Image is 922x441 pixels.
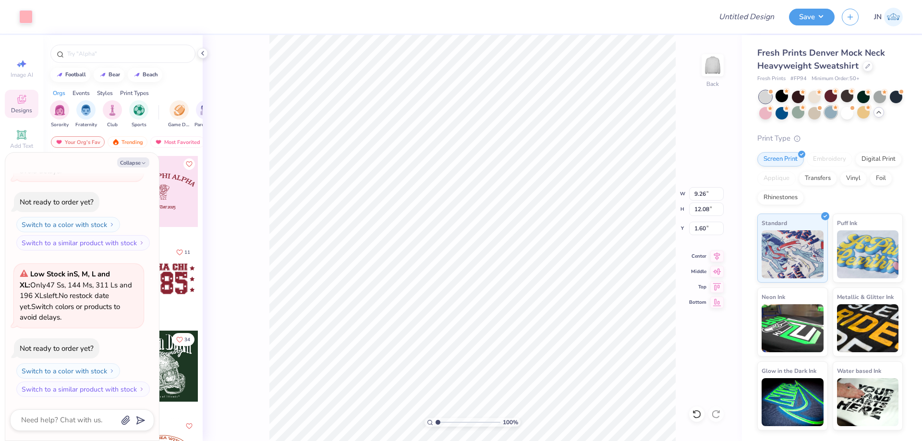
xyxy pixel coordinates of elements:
[99,72,107,78] img: trend_line.gif
[503,418,518,427] span: 100 %
[194,100,217,129] div: filter for Parent's Weekend
[870,171,892,186] div: Foil
[837,378,899,426] img: Water based Ink
[20,344,94,353] div: Not ready to order yet?
[762,292,785,302] span: Neon Ink
[20,269,132,322] span: Only 47 Ss, 144 Ms, 311 Ls and 196 XLs left. Switch colors or products to avoid delays.
[107,121,118,129] span: Club
[16,235,150,250] button: Switch to a similar product with stock
[66,49,189,59] input: Try "Alpha"
[757,152,804,167] div: Screen Print
[150,136,205,148] div: Most Favorited
[75,100,97,129] div: filter for Fraternity
[20,269,110,290] strong: Low Stock in S, M, L and XL :
[51,136,105,148] div: Your Org's Fav
[109,222,115,227] img: Switch to a color with stock
[184,250,190,255] span: 11
[103,100,122,129] div: filter for Club
[129,100,148,129] div: filter for Sports
[168,100,190,129] button: filter button
[837,366,881,376] span: Water based Ink
[75,121,97,129] span: Fraternity
[11,107,32,114] span: Designs
[711,7,782,26] input: Untitled Design
[194,100,217,129] button: filter button
[812,75,860,83] span: Minimum Order: 50 +
[757,47,885,72] span: Fresh Prints Denver Mock Neck Heavyweight Sweatshirt
[112,139,120,145] img: trending.gif
[55,139,63,145] img: most_fav.gif
[73,89,90,97] div: Events
[762,218,787,228] span: Standard
[762,366,816,376] span: Glow in the Dark Ink
[128,68,162,82] button: beach
[53,89,65,97] div: Orgs
[129,100,148,129] button: filter button
[689,268,706,275] span: Middle
[689,284,706,290] span: Top
[807,152,852,167] div: Embroidery
[97,89,113,97] div: Styles
[757,171,796,186] div: Applique
[50,100,69,129] div: filter for Sorority
[109,72,120,77] div: bear
[139,240,145,246] img: Switch to a similar product with stock
[757,133,903,144] div: Print Type
[184,337,190,342] span: 34
[10,142,33,150] span: Add Text
[109,368,115,374] img: Switch to a color with stock
[757,75,786,83] span: Fresh Prints
[168,121,190,129] span: Game Day
[132,121,146,129] span: Sports
[103,100,122,129] button: filter button
[200,105,211,116] img: Parent's Weekend Image
[133,105,145,116] img: Sports Image
[75,100,97,129] button: filter button
[183,420,195,432] button: Like
[837,218,857,228] span: Puff Ink
[51,121,69,129] span: Sorority
[194,121,217,129] span: Parent's Weekend
[120,89,149,97] div: Print Types
[65,72,86,77] div: football
[117,157,149,167] button: Collapse
[168,100,190,129] div: filter for Game Day
[703,56,722,75] img: Back
[133,72,141,78] img: trend_line.gif
[762,378,824,426] img: Glow in the Dark Ink
[56,72,63,78] img: trend_line.gif
[837,304,899,352] img: Metallic & Glitter Ink
[789,9,835,25] button: Save
[874,8,903,26] a: JN
[20,291,109,311] span: No restock date yet.
[16,363,120,379] button: Switch to a color with stock
[840,171,867,186] div: Vinyl
[183,158,195,170] button: Like
[20,197,94,207] div: Not ready to order yet?
[757,191,804,205] div: Rhinestones
[143,72,158,77] div: beach
[81,105,91,116] img: Fraternity Image
[155,139,162,145] img: most_fav.gif
[50,100,69,129] button: filter button
[884,8,903,26] img: Jacky Noya
[16,217,120,232] button: Switch to a color with stock
[107,105,118,116] img: Club Image
[874,12,882,23] span: JN
[762,230,824,278] img: Standard
[855,152,902,167] div: Digital Print
[50,68,90,82] button: football
[706,80,719,88] div: Back
[11,71,33,79] span: Image AI
[174,105,185,116] img: Game Day Image
[16,381,150,397] button: Switch to a similar product with stock
[54,105,65,116] img: Sorority Image
[689,299,706,306] span: Bottom
[790,75,807,83] span: # FP94
[139,386,145,392] img: Switch to a similar product with stock
[837,230,899,278] img: Puff Ink
[172,246,194,259] button: Like
[94,68,124,82] button: bear
[837,292,894,302] span: Metallic & Glitter Ink
[689,253,706,260] span: Center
